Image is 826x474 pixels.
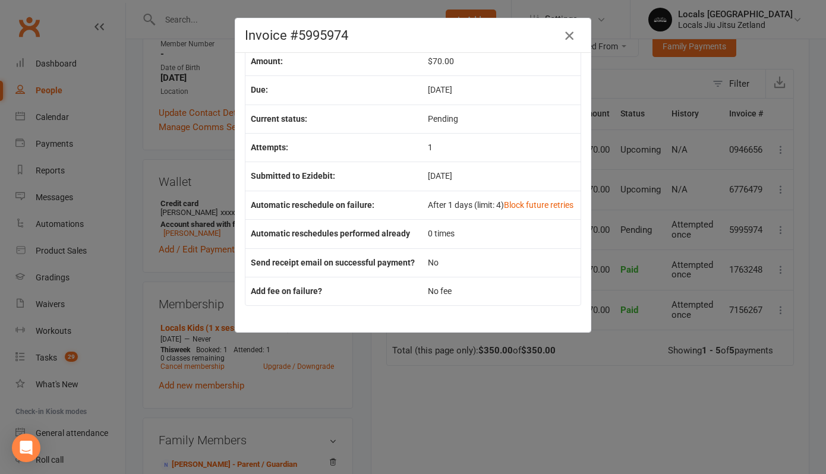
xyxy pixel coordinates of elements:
b: Amount: [251,56,283,66]
td: After 1 days (limit: 4) [423,191,581,219]
td: 0 times [423,219,581,248]
td: $70.00 [423,47,581,75]
b: Current status: [251,114,307,124]
td: 1 [423,133,581,162]
div: Open Intercom Messenger [12,434,40,462]
b: Automatic reschedule on failure: [251,200,374,210]
b: Send receipt email on successful payment? [251,258,415,267]
a: Block future retries [504,200,573,210]
b: Automatic reschedules performed already [251,229,410,238]
td: [DATE] [423,162,581,190]
h4: Invoice #5995974 [245,28,581,43]
b: Submitted to Ezidebit: [251,171,335,181]
b: Due: [251,85,268,94]
b: Add fee on failure? [251,286,322,296]
td: No fee [423,277,581,305]
td: [DATE] [423,75,581,104]
td: No [423,248,581,277]
b: Attempts: [251,143,288,152]
td: Pending [423,105,581,133]
button: Close [560,26,579,45]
